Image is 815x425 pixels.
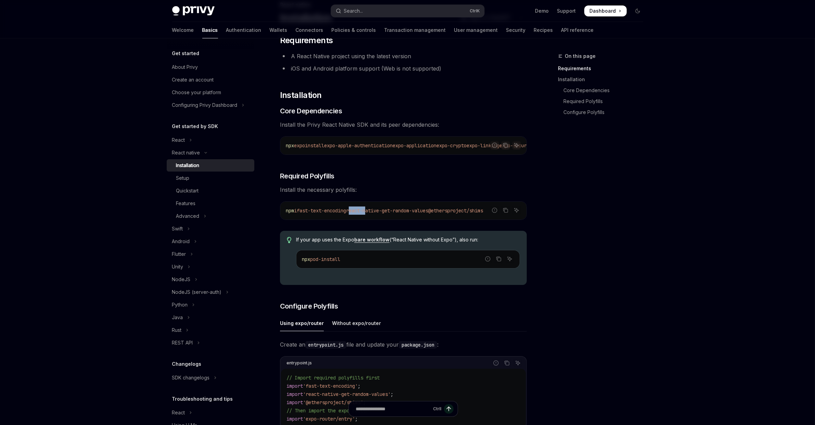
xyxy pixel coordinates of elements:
[492,359,500,367] button: Report incorrect code
[506,22,526,38] a: Security
[172,122,218,130] h5: Get started by SDK
[167,324,254,336] button: Toggle Rust section
[324,142,393,149] span: expo-apple-authentication
[512,141,521,150] button: Ask AI
[280,64,527,73] li: iOS and Android platform support (Web is not supported)
[172,326,182,334] div: Rust
[436,142,467,149] span: expo-crypto
[167,372,254,384] button: Toggle SDK changelogs section
[167,311,254,324] button: Toggle Java section
[167,337,254,349] button: Toggle REST API section
[167,235,254,248] button: Toggle Android section
[172,22,194,38] a: Welcome
[286,399,303,405] span: import
[358,383,360,389] span: ;
[172,63,198,71] div: About Privy
[346,208,428,214] span: react-native-get-random-values
[172,339,193,347] div: REST API
[505,254,514,263] button: Ask AI
[557,8,576,14] a: Support
[172,101,238,109] div: Configuring Privy Dashboard
[302,256,310,262] span: npx
[172,250,186,258] div: Flutter
[565,52,596,60] span: On this page
[534,22,553,38] a: Recipes
[167,248,254,260] button: Toggle Flutter section
[483,254,492,263] button: Report incorrect code
[167,172,254,184] a: Setup
[444,404,454,414] button: Send message
[176,187,199,195] div: Quickstart
[305,142,324,149] span: install
[332,315,381,331] div: Without expo/router
[167,86,254,99] a: Choose your platform
[558,96,649,107] a: Required Polyfills
[172,88,221,97] div: Choose your platform
[167,223,254,235] button: Toggle Swift section
[490,206,499,215] button: Report incorrect code
[280,185,527,195] span: Install the necessary polyfills:
[296,236,520,243] span: If your app uses the Expo (“React Native without Expo”), also run:
[303,399,363,405] span: '@ethersproject/shims'
[167,273,254,286] button: Toggle NodeJS section
[172,374,210,382] div: SDK changelogs
[391,391,393,397] span: ;
[167,61,254,73] a: About Privy
[501,206,510,215] button: Copy the contents from the code block
[172,136,185,144] div: React
[172,313,183,322] div: Java
[501,141,510,150] button: Copy the contents from the code block
[558,107,649,118] a: Configure Polyfills
[428,208,483,214] span: @ethersproject/shims
[632,5,643,16] button: Toggle dark mode
[280,340,527,349] span: Create an file and update your :
[303,383,358,389] span: 'fast-text-encoding'
[344,7,363,15] div: Search...
[590,8,616,14] span: Dashboard
[176,174,190,182] div: Setup
[167,197,254,210] a: Features
[226,22,262,38] a: Authentication
[332,22,376,38] a: Policies & controls
[297,208,346,214] span: fast-text-encoding
[499,142,546,149] span: expo-secure-store
[494,254,503,263] button: Copy the contents from the code block
[280,106,342,116] span: Core Dependencies
[167,261,254,273] button: Toggle Unity section
[167,299,254,311] button: Toggle Python section
[558,85,649,96] a: Core Dependencies
[363,399,366,405] span: ;
[172,288,222,296] div: NodeJS (server-auth)
[558,63,649,74] a: Requirements
[310,256,340,262] span: pod-install
[167,147,254,159] button: Toggle React native section
[172,360,202,368] h5: Changelogs
[280,315,324,331] div: Using expo/router
[490,141,499,150] button: Report incorrect code
[280,171,334,181] span: Required Polyfills
[454,22,498,38] a: User management
[172,301,188,309] div: Python
[172,76,214,84] div: Create an account
[470,8,480,14] span: Ctrl K
[303,391,391,397] span: 'react-native-get-random-values'
[558,74,649,85] a: Installation
[280,120,527,129] span: Install the Privy React Native SDK and its peer dependencies:
[167,407,254,419] button: Toggle React section
[167,74,254,86] a: Create an account
[286,391,303,397] span: import
[356,401,430,416] input: Ask a question...
[280,301,338,311] span: Configure Polyfills
[286,383,303,389] span: import
[584,5,627,16] a: Dashboard
[172,6,215,16] img: dark logo
[280,90,322,101] span: Installation
[280,35,333,46] span: Requirements
[286,375,380,381] span: // Import required polyfills first
[384,22,446,38] a: Transaction management
[280,51,527,61] li: A React Native project using the latest version
[354,237,390,243] a: bare workflow
[294,208,297,214] span: i
[305,341,346,349] code: entrypoint.js
[331,5,484,17] button: Open search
